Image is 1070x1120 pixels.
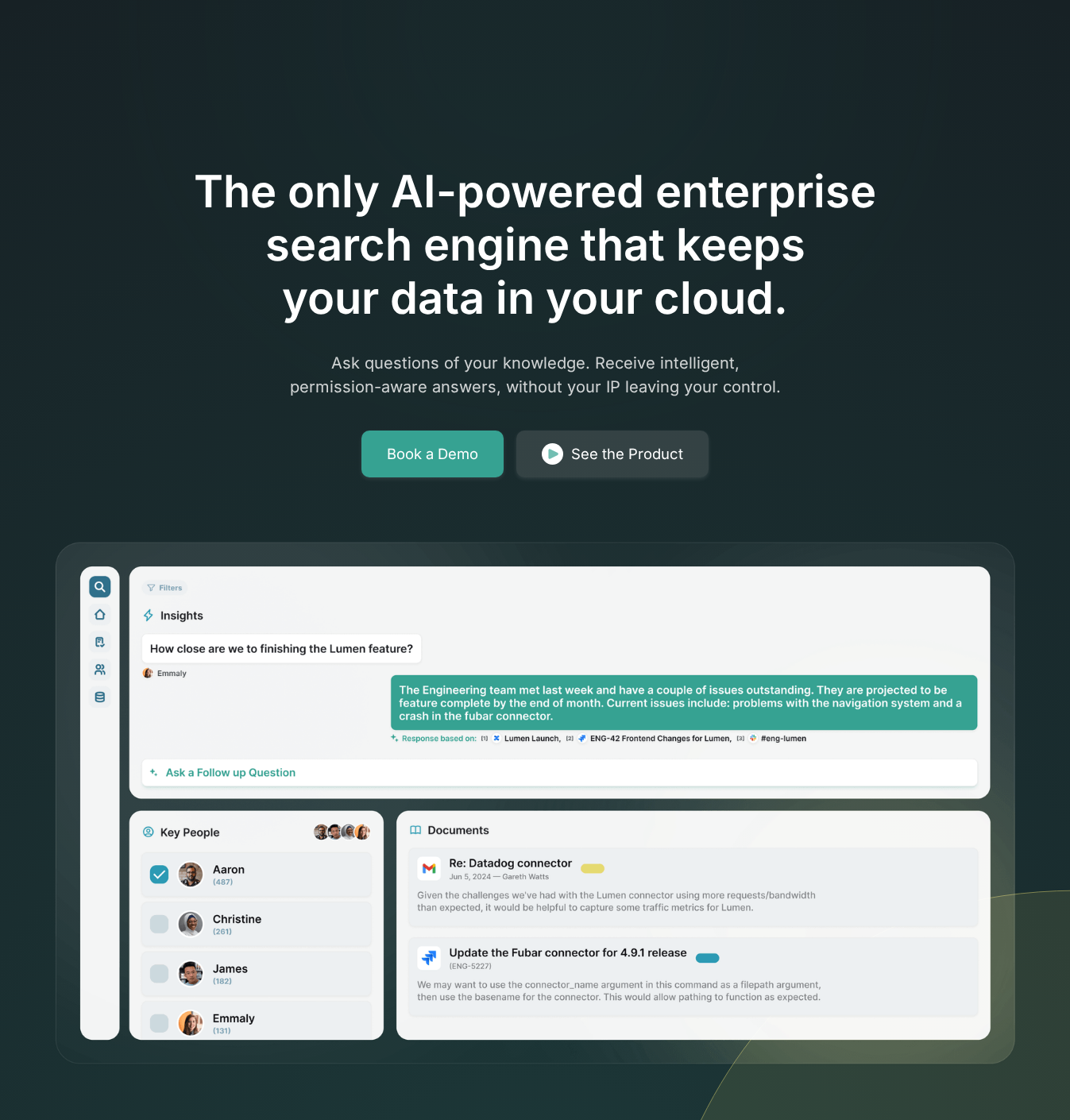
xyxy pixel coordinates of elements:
a: Book a Demo [361,431,504,478]
a: See the Product [516,431,709,478]
div: See the Product [571,443,683,465]
p: Ask questions of your knowledge. Receive intelligent, permission-aware answers, without your IP l... [230,351,840,399]
img: hero-image [53,541,1016,1066]
h1: The only AI-powered enterprise search engine that keeps your data in your cloud. [129,165,942,326]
